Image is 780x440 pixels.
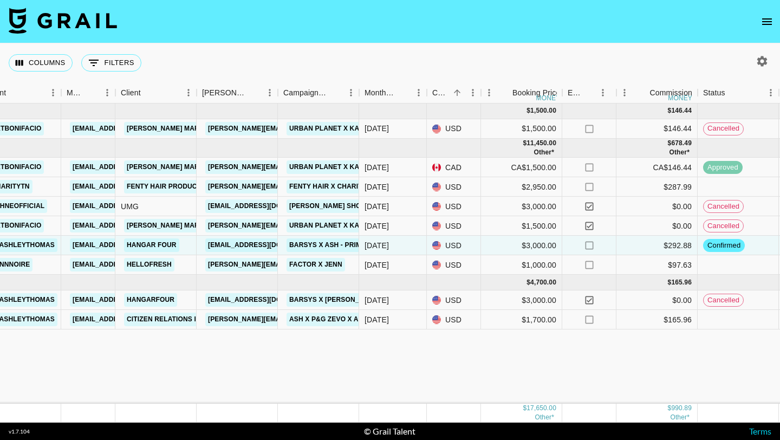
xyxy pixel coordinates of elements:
[365,260,389,270] div: Sep '25
[205,180,382,193] a: [PERSON_NAME][EMAIL_ADDRESS][DOMAIN_NAME]
[287,180,369,193] a: Fenty Hair x Charity
[6,85,21,100] button: Sort
[246,85,262,100] button: Sort
[526,139,556,148] div: 11,450.00
[287,219,366,232] a: Urban Planet x Kat
[9,54,73,72] button: Select columns
[124,238,179,252] a: Hangar Four
[141,85,156,100] button: Sort
[364,426,415,437] div: © Grail Talent
[359,82,427,103] div: Month Due
[526,278,530,287] div: $
[568,82,583,103] div: Expenses: Remove Commission?
[749,426,771,436] a: Terms
[616,177,698,197] div: $287.99
[67,82,84,103] div: Manager
[84,85,99,100] button: Sort
[595,85,611,101] button: Menu
[703,241,745,251] span: confirmed
[583,85,598,100] button: Sort
[534,148,554,156] span: CA$ 1,500.00
[481,119,562,139] div: $1,500.00
[328,85,343,100] button: Sort
[365,295,389,306] div: Oct '25
[671,278,692,287] div: 165.96
[530,106,556,115] div: 1,500.00
[115,82,197,103] div: Client
[205,122,382,135] a: [PERSON_NAME][EMAIL_ADDRESS][DOMAIN_NAME]
[756,11,778,33] button: open drawer
[535,413,554,421] span: CA$ 1,500.00
[481,216,562,236] div: $1,500.00
[287,199,424,213] a: [PERSON_NAME] Show At The Sphere
[287,313,447,326] a: Ash x P&G Zevo x Amazon Prime Deal Days
[703,82,725,103] div: Status
[668,139,672,148] div: $
[427,216,481,236] div: USD
[616,290,698,310] div: $0.00
[526,106,530,115] div: $
[205,199,327,213] a: [EMAIL_ADDRESS][DOMAIN_NAME]
[704,124,743,134] span: cancelled
[124,293,177,307] a: Hangarfour
[205,238,327,252] a: [EMAIL_ADDRESS][DOMAIN_NAME]
[523,404,526,413] div: $
[671,139,692,148] div: 678.49
[287,122,366,135] a: Urban Planet x Kat
[365,162,389,173] div: Sep '25
[526,404,556,413] div: 17,650.00
[634,85,649,100] button: Sort
[124,313,210,326] a: Citizen Relations Inc.
[124,180,223,193] a: FENTY HAIR PRODUCTS LLC
[365,182,389,192] div: Sep '25
[616,85,633,101] button: Menu
[465,85,481,101] button: Menu
[668,278,672,287] div: $
[450,85,465,100] button: Sort
[278,82,359,103] div: Campaign (Type)
[530,278,556,287] div: 4,700.00
[70,180,191,193] a: [EMAIL_ADDRESS][DOMAIN_NAME]
[81,54,141,72] button: Show filters
[124,122,242,135] a: [PERSON_NAME] Marketing Inc.
[70,293,191,307] a: [EMAIL_ADDRESS][DOMAIN_NAME]
[70,313,191,326] a: [EMAIL_ADDRESS][DOMAIN_NAME]
[180,85,197,101] button: Menu
[616,236,698,255] div: $292.88
[427,177,481,197] div: USD
[616,119,698,139] div: $146.44
[287,238,383,252] a: Barsys x Ash - Prime Day
[205,219,382,232] a: [PERSON_NAME][EMAIL_ADDRESS][DOMAIN_NAME]
[205,160,382,174] a: [PERSON_NAME][EMAIL_ADDRESS][DOMAIN_NAME]
[287,293,517,307] a: BARSYS x [PERSON_NAME] | [DATE] Amazon Prime Day Campaign
[481,85,497,101] button: Menu
[202,82,246,103] div: [PERSON_NAME]
[427,255,481,275] div: USD
[205,258,438,271] a: [PERSON_NAME][EMAIL_ADDRESS][PERSON_NAME][DOMAIN_NAME]
[481,255,562,275] div: $1,000.00
[427,158,481,177] div: CAD
[124,160,242,174] a: [PERSON_NAME] Marketing Inc.
[70,258,191,271] a: [EMAIL_ADDRESS][DOMAIN_NAME]
[124,258,174,271] a: HelloFresh
[70,219,191,232] a: [EMAIL_ADDRESS][DOMAIN_NAME]
[427,236,481,255] div: USD
[411,85,427,101] button: Menu
[616,158,698,177] div: CA$146.44
[115,197,197,216] div: UMG
[121,82,141,103] div: Client
[725,85,740,100] button: Sort
[365,221,389,231] div: Sep '25
[616,255,698,275] div: $97.63
[704,221,743,231] span: cancelled
[124,219,242,232] a: [PERSON_NAME] Marketing Inc.
[536,95,561,101] div: money
[432,82,450,103] div: Currency
[668,404,672,413] div: $
[99,85,115,101] button: Menu
[70,199,191,213] a: [EMAIL_ADDRESS][DOMAIN_NAME]
[365,240,389,251] div: Sep '25
[45,85,61,101] button: Menu
[649,82,692,103] div: Commission
[70,238,191,252] a: [EMAIL_ADDRESS][DOMAIN_NAME]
